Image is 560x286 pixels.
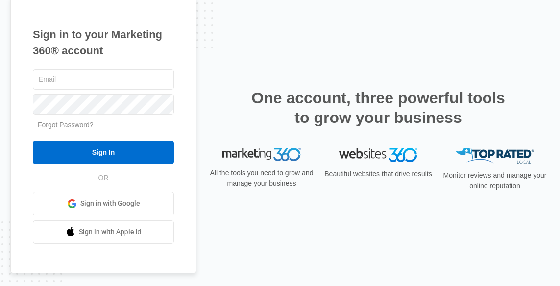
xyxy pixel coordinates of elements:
[323,169,433,179] p: Beautiful websites that drive results
[248,88,508,127] h2: One account, three powerful tools to grow your business
[33,69,174,90] input: Email
[33,220,174,244] a: Sign in with Apple Id
[440,170,550,191] p: Monitor reviews and manage your online reputation
[339,148,417,162] img: Websites 360
[222,148,301,162] img: Marketing 360
[456,148,534,164] img: Top Rated Local
[33,141,174,164] input: Sign In
[33,192,174,215] a: Sign in with Google
[38,121,94,129] a: Forgot Password?
[33,26,174,59] h1: Sign in to your Marketing 360® account
[79,227,142,237] span: Sign in with Apple Id
[92,173,116,183] span: OR
[207,168,317,189] p: All the tools you need to grow and manage your business
[80,198,140,209] span: Sign in with Google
